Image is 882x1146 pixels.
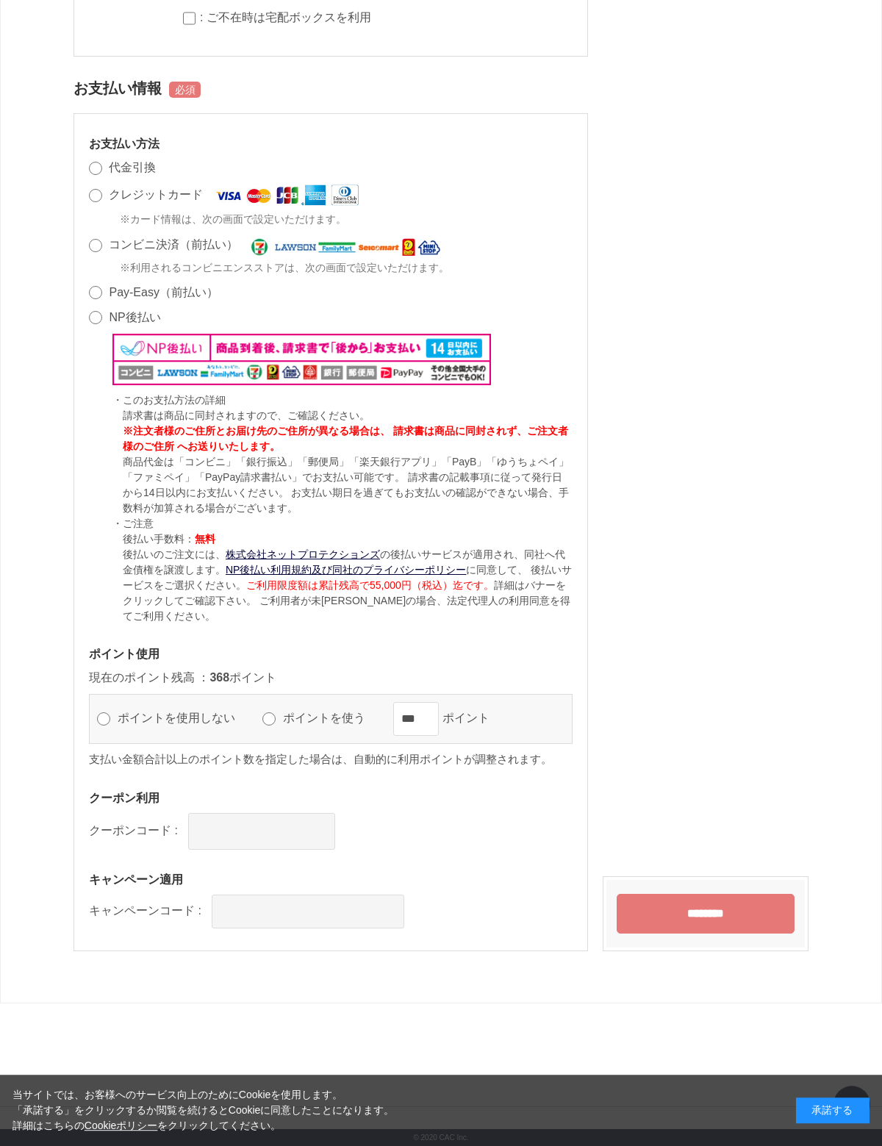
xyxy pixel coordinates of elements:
[209,671,229,684] span: 368
[226,548,380,560] a: 株式会社ネットプロテクションズ
[112,393,573,624] div: ・このお支払方法の詳細 ・ご注意
[85,1120,158,1131] a: Cookieポリシー
[439,712,506,724] label: ポイント
[114,712,252,724] label: ポイントを使用しない
[112,334,491,385] img: NP後払い
[89,669,573,687] p: 現在のポイント残高 ： ポイント
[226,564,466,576] a: NP後払い利用規約及び同社のプライバシーポリシー
[89,790,573,806] h3: クーポン利用
[123,408,573,423] p: 請求書は商品に同封されますので、ご確認ください。
[123,454,573,516] p: 商品代金は「コンビニ」「銀行振込」「郵便局」「楽天銀行アプリ」「PayB」「ゆうちょペイ」「ファミペイ」「PayPay請求書払い」でお支払い可能です。 請求書の記載事項に従って発行日から14日以...
[120,212,346,227] span: ※カード情報は、次の画面で設定いただけます。
[109,238,238,251] label: コンビニ決済（前払い）
[214,184,359,207] img: クレジットカード
[73,71,588,106] h2: お支払い情報
[109,286,218,298] label: Pay-Easy（前払い）
[200,11,371,24] label: : ご不在時は宅配ボックスを利用
[89,646,573,662] h3: ポイント使用
[195,533,215,545] span: 無料
[109,188,203,201] label: クレジットカード
[249,235,442,256] img: コンビニ決済（前払い）
[796,1097,870,1123] div: 承諾する
[120,260,449,276] span: ※利用されるコンビニエンスストアは、次の画面で設定いただけます。
[89,824,178,837] label: クーポンコード :
[123,425,568,452] span: ※注文者様のご住所とお届け先のご住所が異なる場合は、 請求書は商品に同封されず、ご注文者様のご住所 へお送りいたします。
[123,531,573,624] p: 後払い手数料： 後払いのご注文には、 の後払いサービスが適用され、同社へ代金債権を譲渡します。 に同意して、 後払いサービスをご選択ください。 詳細はバナーをクリックしてご確認下さい。 ご利用者...
[89,751,573,768] p: 支払い金額合計以上のポイント数を指定した場合は、自動的に利用ポイントが調整されます。
[89,904,201,917] label: キャンペーンコード :
[89,872,573,887] h3: キャンペーン適用
[246,579,494,591] span: ご利用限度額は累計残高で55,000円（税込）迄です。
[279,712,382,724] label: ポイントを使う
[12,1087,395,1134] div: 当サイトでは、お客様へのサービス向上のためにCookieを使用します。 「承諾する」をクリックするか閲覧を続けるとCookieに同意したことになります。 詳細はこちらの をクリックしてください。
[109,311,160,323] label: NP後払い
[89,136,573,151] h3: お支払い方法
[109,161,156,173] label: 代金引換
